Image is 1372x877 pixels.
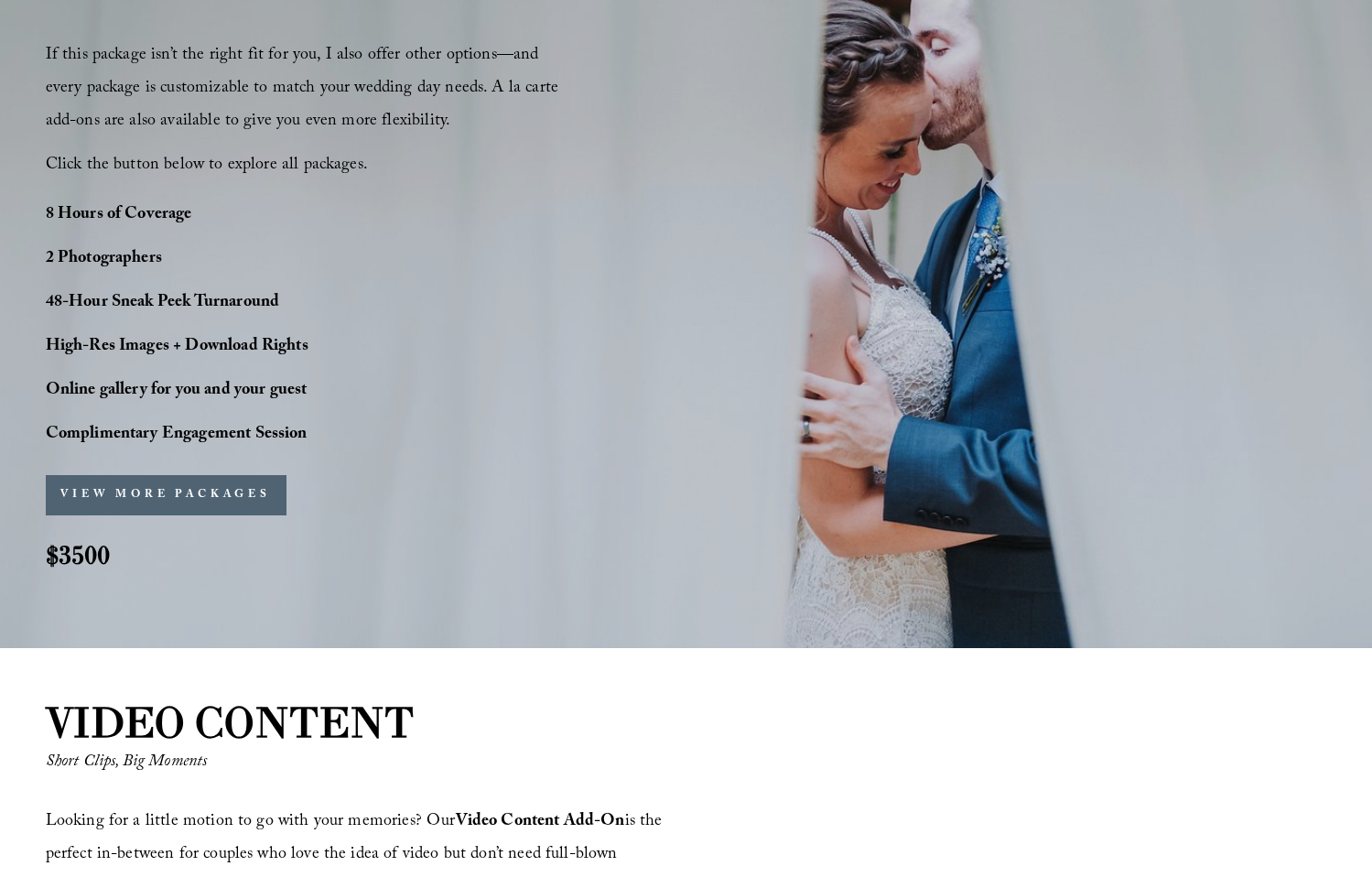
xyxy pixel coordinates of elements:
strong: Complimentary Engagement Session [46,421,308,449]
button: VIEW MORE PACKAGES [46,475,286,515]
span: Click the button below to explore all packages. [46,152,368,180]
strong: High-Res Images + Download Rights [46,333,308,362]
em: Short Clips, Big Moments [46,749,208,777]
span: If this package isn’t the right fit for you, I also offer other options—and every package is cust... [46,42,564,136]
strong: VIDEO CONTENT [46,697,415,748]
strong: 8 Hours of Coverage [46,201,192,230]
strong: 48-Hour Sneak Peek Turnaround [46,289,280,318]
strong: Video Content Add-On [456,808,625,837]
strong: 2 Photographers [46,245,162,274]
strong: $3500 [46,538,110,571]
strong: Online gallery for you and your guest [46,377,308,406]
